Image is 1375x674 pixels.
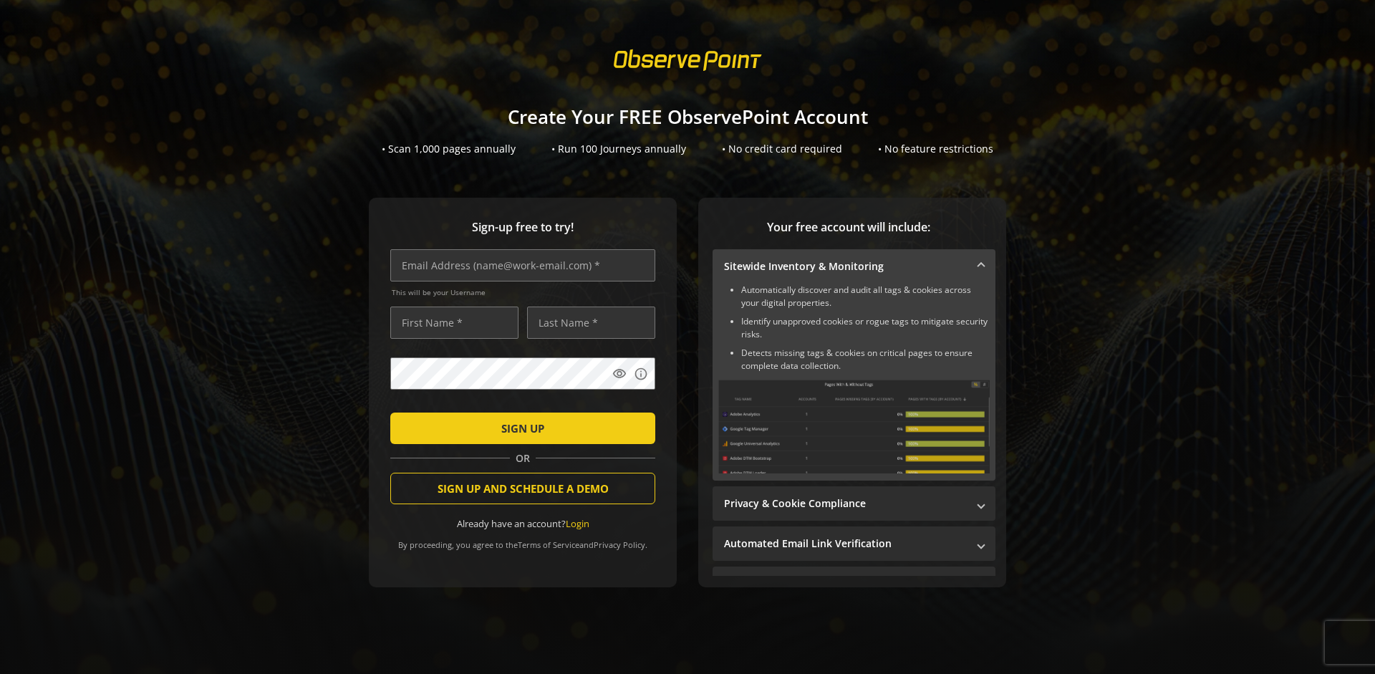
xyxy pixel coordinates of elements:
[741,347,990,372] li: Detects missing tags & cookies on critical pages to ensure complete data collection.
[390,307,518,339] input: First Name *
[390,530,655,550] div: By proceeding, you agree to the and .
[724,536,967,551] mat-panel-title: Automated Email Link Verification
[390,517,655,531] div: Already have an account?
[713,567,995,601] mat-expansion-panel-header: Performance Monitoring with Web Vitals
[390,473,655,504] button: SIGN UP AND SCHEDULE A DEMO
[566,517,589,530] a: Login
[634,367,648,381] mat-icon: info
[713,486,995,521] mat-expansion-panel-header: Privacy & Cookie Compliance
[390,413,655,444] button: SIGN UP
[724,496,967,511] mat-panel-title: Privacy & Cookie Compliance
[390,249,655,281] input: Email Address (name@work-email.com) *
[878,142,993,156] div: • No feature restrictions
[501,415,544,441] span: SIGN UP
[612,367,627,381] mat-icon: visibility
[594,539,645,550] a: Privacy Policy
[713,284,995,481] div: Sitewide Inventory & Monitoring
[382,142,516,156] div: • Scan 1,000 pages annually
[713,526,995,561] mat-expansion-panel-header: Automated Email Link Verification
[527,307,655,339] input: Last Name *
[724,259,967,274] mat-panel-title: Sitewide Inventory & Monitoring
[713,219,985,236] span: Your free account will include:
[438,476,609,501] span: SIGN UP AND SCHEDULE A DEMO
[741,315,990,341] li: Identify unapproved cookies or rogue tags to mitigate security risks.
[722,142,842,156] div: • No credit card required
[551,142,686,156] div: • Run 100 Journeys annually
[518,539,579,550] a: Terms of Service
[510,451,536,466] span: OR
[390,219,655,236] span: Sign-up free to try!
[718,380,990,473] img: Sitewide Inventory & Monitoring
[741,284,990,309] li: Automatically discover and audit all tags & cookies across your digital properties.
[713,249,995,284] mat-expansion-panel-header: Sitewide Inventory & Monitoring
[392,287,655,297] span: This will be your Username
